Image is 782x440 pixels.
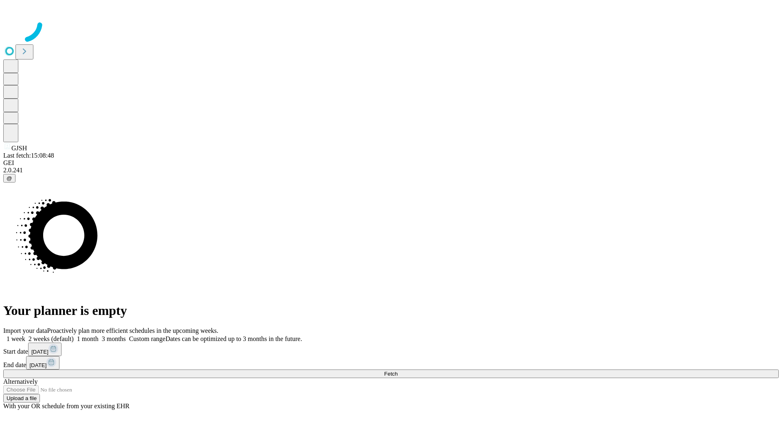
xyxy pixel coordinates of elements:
[3,356,779,370] div: End date
[7,175,12,181] span: @
[129,335,165,342] span: Custom range
[384,371,398,377] span: Fetch
[3,370,779,378] button: Fetch
[165,335,302,342] span: Dates can be optimized up to 3 months in the future.
[29,335,74,342] span: 2 weeks (default)
[3,174,15,183] button: @
[3,152,54,159] span: Last fetch: 15:08:48
[31,349,48,355] span: [DATE]
[3,159,779,167] div: GEI
[3,394,40,403] button: Upload a file
[3,303,779,318] h1: Your planner is empty
[102,335,126,342] span: 3 months
[3,343,779,356] div: Start date
[47,327,218,334] span: Proactively plan more efficient schedules in the upcoming weeks.
[29,362,46,368] span: [DATE]
[26,356,59,370] button: [DATE]
[77,335,99,342] span: 1 month
[11,145,27,152] span: GJSH
[7,335,25,342] span: 1 week
[3,403,130,409] span: With your OR schedule from your existing EHR
[3,378,37,385] span: Alternatively
[3,327,47,334] span: Import your data
[3,167,779,174] div: 2.0.241
[28,343,62,356] button: [DATE]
